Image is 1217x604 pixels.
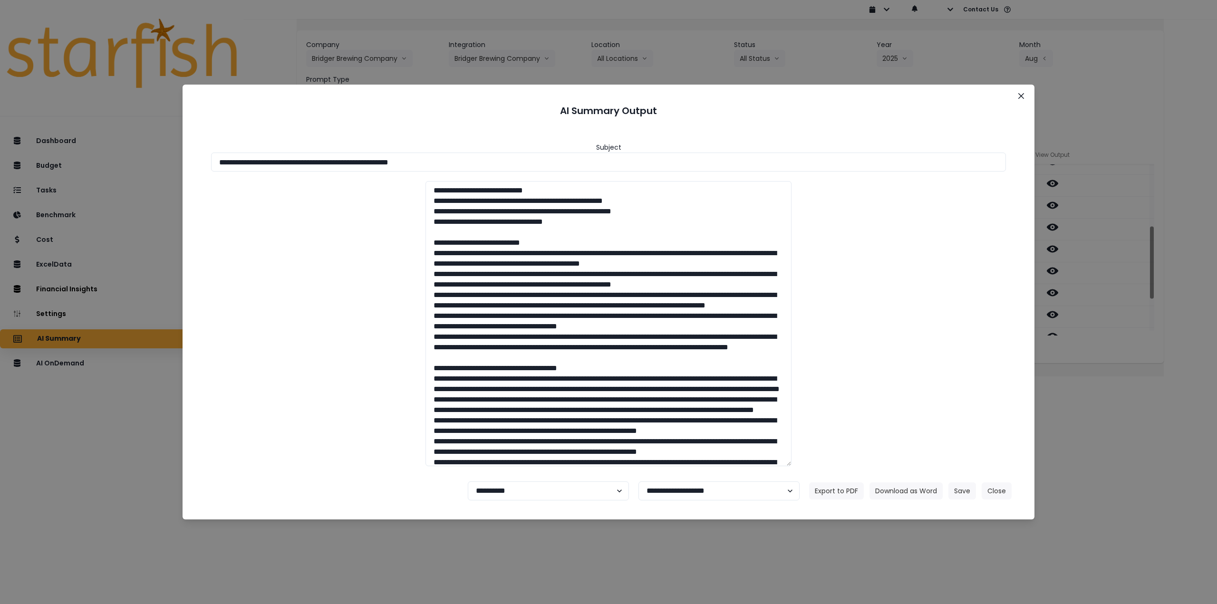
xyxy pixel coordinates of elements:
button: Close [982,482,1012,499]
header: AI Summary Output [194,96,1023,125]
button: Close [1014,88,1029,104]
button: Download as Word [869,482,943,499]
header: Subject [596,143,621,153]
button: Export to PDF [809,482,864,499]
button: Save [948,482,976,499]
